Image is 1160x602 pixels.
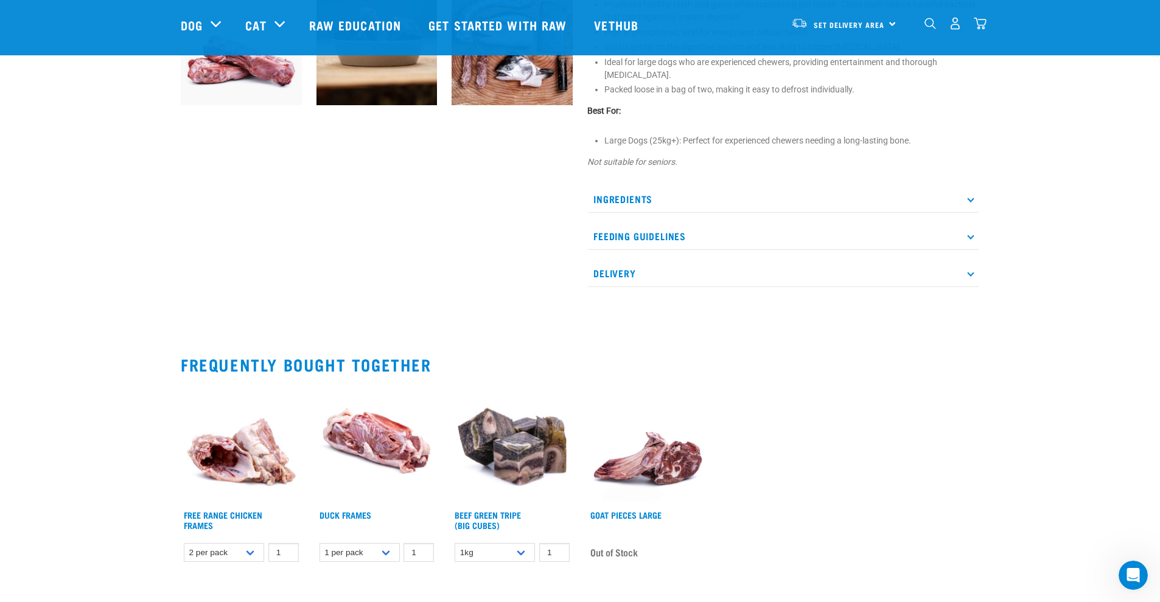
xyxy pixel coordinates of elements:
a: Raw Education [297,1,416,49]
img: 1236 Chicken Frame Turks 01 [181,384,302,505]
input: 1 [539,543,570,562]
p: Feeding Guidelines [587,223,979,250]
input: 1 [404,543,434,562]
iframe: Intercom live chat [1119,561,1148,590]
img: home-icon@2x.png [974,17,987,30]
a: Free Range Chicken Frames [184,513,262,527]
strong: Best For: [587,106,621,116]
a: Cat [245,16,266,34]
a: Duck Frames [320,513,371,517]
img: van-moving.png [791,18,808,29]
li: Packed loose in a bag of two, making it easy to defrost individually. [604,83,979,96]
a: Goat Pieces Large [590,513,662,517]
p: Delivery [587,260,979,287]
h2: Frequently bought together [181,355,979,374]
img: Whole Duck Frame [316,384,438,505]
a: Vethub [582,1,654,49]
p: Ingredients [587,185,979,213]
em: Not suitable for seniors. [587,157,677,167]
img: 1194 Goat Pieces Large 01 [587,384,708,505]
a: Beef Green Tripe (Big Cubes) [455,513,521,527]
a: Dog [181,16,203,34]
li: Ideal for large dogs who are experienced chewers, providing entertainment and thorough [MEDICAL_D... [604,56,979,81]
span: Set Delivery Area [814,22,884,27]
img: user.png [949,17,962,30]
li: Large Dogs (25kg+): Perfect for experienced chewers needing a long-lasting bone. [604,134,979,147]
a: Get started with Raw [416,1,582,49]
input: 1 [268,543,299,562]
img: 1044 Green Tripe Beef [452,384,573,505]
span: Out of Stock [590,543,638,561]
img: home-icon-1@2x.png [924,18,936,29]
